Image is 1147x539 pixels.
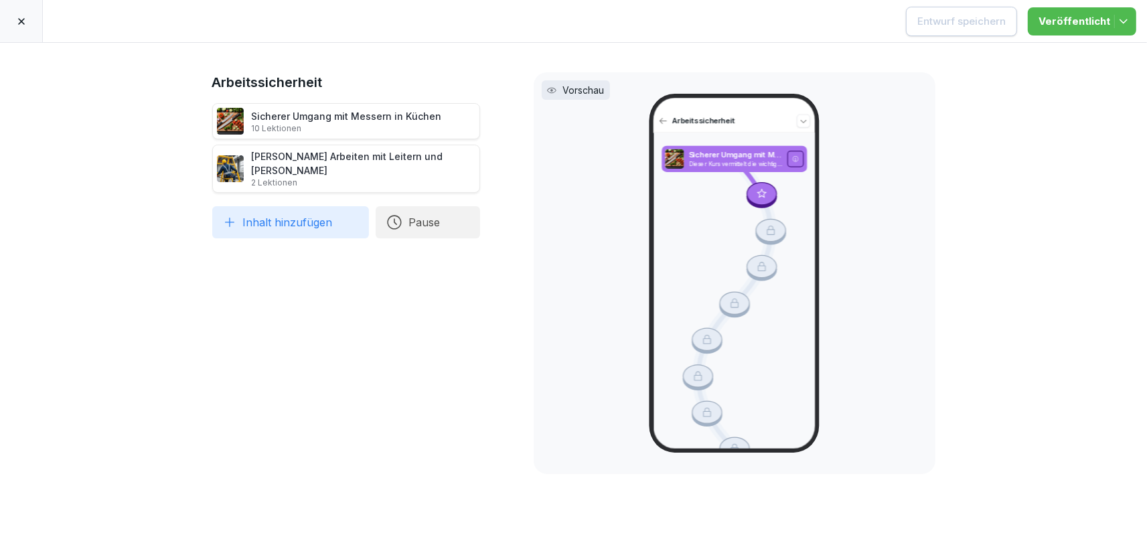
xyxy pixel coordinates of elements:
p: Arbeitssicherheit [672,116,793,127]
div: [PERSON_NAME] Arbeiten mit Leitern und [PERSON_NAME] [252,149,475,188]
p: Sicherer Umgang mit Messern in Küchen [688,150,782,161]
img: bnqppd732b90oy0z41dk6kj2.png [217,108,244,135]
p: Dieser Kurs vermittelt die wichtigsten Sicherheitsmaßnahmen und Techniken für den sicheren und ef... [688,161,782,168]
img: bnqppd732b90oy0z41dk6kj2.png [665,149,684,169]
div: Entwurf speichern [917,14,1006,29]
button: Pause [376,206,480,238]
div: Sicherer Umgang mit Messern in Küchen10 Lektionen [212,103,480,139]
button: Entwurf speichern [906,7,1017,36]
div: Sicherer Umgang mit Messern in Küchen [252,109,442,134]
h1: Arbeitssicherheit [212,72,480,92]
button: Inhalt hinzufügen [212,206,369,238]
div: Veröffentlicht [1039,14,1126,29]
div: [PERSON_NAME] Arbeiten mit Leitern und [PERSON_NAME]2 Lektionen [212,145,480,193]
p: 10 Lektionen [252,123,442,134]
p: Vorschau [563,83,605,97]
img: v7bxruicv7vvt4ltkcopmkzf.png [217,155,244,182]
p: 2 Lektionen [252,177,475,188]
button: Veröffentlicht [1028,7,1136,35]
